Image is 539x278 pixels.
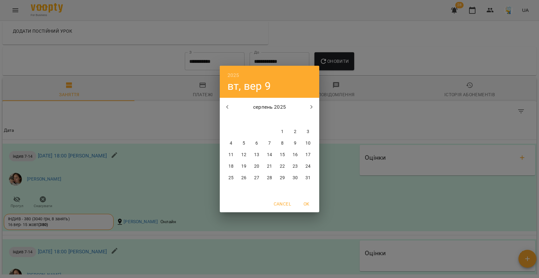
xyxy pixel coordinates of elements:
p: 14 [267,152,272,158]
p: 17 [305,152,311,158]
button: 26 [238,172,250,184]
button: 24 [302,161,314,172]
button: 16 [289,149,301,161]
p: 5 [243,140,245,147]
p: 21 [267,163,272,170]
button: 30 [289,172,301,184]
p: 18 [228,163,234,170]
p: 19 [241,163,246,170]
button: 13 [251,149,262,161]
p: 30 [293,175,298,181]
p: 3 [307,129,309,135]
button: 6 [251,138,262,149]
span: вт [238,116,250,123]
button: 21 [264,161,275,172]
button: 3 [302,126,314,138]
button: 14 [264,149,275,161]
p: 28 [267,175,272,181]
p: 15 [280,152,285,158]
p: 22 [280,163,285,170]
button: 18 [225,161,237,172]
button: 2025 [227,71,239,80]
button: OK [296,198,317,210]
p: 24 [305,163,311,170]
p: 1 [281,129,284,135]
p: 6 [255,140,258,147]
button: 11 [225,149,237,161]
p: 23 [293,163,298,170]
button: 2 [289,126,301,138]
p: 27 [254,175,259,181]
span: нд [302,116,314,123]
button: 28 [264,172,275,184]
p: 4 [230,140,232,147]
span: сб [289,116,301,123]
span: чт [264,116,275,123]
p: 7 [268,140,271,147]
button: 19 [238,161,250,172]
span: Cancel [274,200,291,208]
button: 20 [251,161,262,172]
p: 31 [305,175,311,181]
button: 5 [238,138,250,149]
span: OK [299,200,314,208]
button: 23 [289,161,301,172]
p: 16 [293,152,298,158]
p: серпень 2025 [235,103,304,111]
p: 25 [228,175,234,181]
button: 15 [277,149,288,161]
span: пт [277,116,288,123]
p: 2 [294,129,296,135]
p: 10 [305,140,311,147]
button: 8 [277,138,288,149]
p: 29 [280,175,285,181]
button: 10 [302,138,314,149]
button: 17 [302,149,314,161]
span: ср [251,116,262,123]
button: 25 [225,172,237,184]
button: 31 [302,172,314,184]
span: пн [225,116,237,123]
p: 12 [241,152,246,158]
p: 26 [241,175,246,181]
button: 29 [277,172,288,184]
button: вт, вер 9 [227,80,271,93]
button: 9 [289,138,301,149]
p: 8 [281,140,284,147]
p: 11 [228,152,234,158]
button: 1 [277,126,288,138]
button: 27 [251,172,262,184]
button: 7 [264,138,275,149]
p: 20 [254,163,259,170]
button: 4 [225,138,237,149]
p: 9 [294,140,296,147]
button: 22 [277,161,288,172]
p: 13 [254,152,259,158]
button: Cancel [271,198,294,210]
button: 12 [238,149,250,161]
